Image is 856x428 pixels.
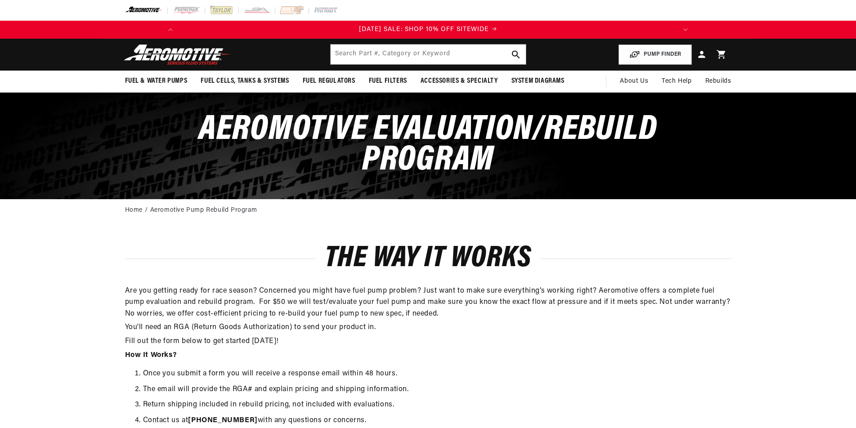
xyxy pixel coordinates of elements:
[369,76,407,86] span: Fuel Filters
[143,384,731,396] li: The email will provide the RGA# and explain pricing and shipping information.
[125,205,143,215] a: Home
[150,205,257,215] a: Aeromotive Pump Rebuild Program
[505,71,571,92] summary: System Diagrams
[506,45,526,64] button: search button
[103,21,754,39] slideshow-component: Translation missing: en.sections.announcements.announcement_bar
[618,45,692,65] button: PUMP FINDER
[161,21,179,39] button: Translation missing: en.sections.announcements.previous_announcement
[331,45,526,64] input: Search by Part Number, Category or Keyword
[655,71,698,92] summary: Tech Help
[677,21,695,39] button: Translation missing: en.sections.announcements.next_announcement
[620,78,648,85] span: About Us
[303,76,355,86] span: Fuel Regulators
[125,76,188,86] span: Fuel & Water Pumps
[201,76,289,86] span: Fuel Cells, Tanks & Systems
[359,26,489,33] span: [DATE] SALE: SHOP 10% OFF SITEWIDE
[662,76,691,86] span: Tech Help
[125,246,731,272] h2: THE WAY IT WORKS
[121,44,234,65] img: Aeromotive
[179,25,677,35] div: 1 of 3
[511,76,565,86] span: System Diagrams
[125,336,731,348] p: Fill out the form below to get started [DATE]!
[699,71,738,92] summary: Rebuilds
[143,415,731,427] li: Contact us at with any questions or concerns.
[143,368,731,380] li: Once you submit a form you will receive a response email within 48 hours.
[125,352,177,359] strong: How It Works?
[125,322,731,334] p: You'll need an RGA (Return Goods Authorization) to send your product in.
[125,205,731,215] nav: breadcrumbs
[118,71,194,92] summary: Fuel & Water Pumps
[296,71,362,92] summary: Fuel Regulators
[194,71,296,92] summary: Fuel Cells, Tanks & Systems
[125,285,731,320] p: Are you getting ready for race season? Concerned you might have fuel pump problem? Just want to m...
[613,71,655,92] a: About Us
[705,76,731,86] span: Rebuilds
[188,417,257,424] a: [PHONE_NUMBER]
[179,25,677,35] div: Announcement
[414,71,505,92] summary: Accessories & Specialty
[143,399,731,411] li: Return shipping included in rebuild pricing, not included with evaluations.
[362,71,414,92] summary: Fuel Filters
[421,76,498,86] span: Accessories & Specialty
[199,112,657,178] span: Aeromotive Evaluation/Rebuild Program
[179,25,677,35] a: [DATE] SALE: SHOP 10% OFF SITEWIDE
